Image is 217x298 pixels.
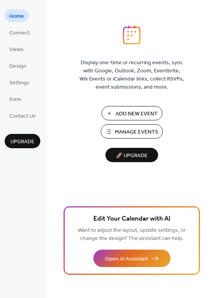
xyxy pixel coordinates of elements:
[93,214,170,224] span: Edit Your Calendar with AI
[105,148,158,162] button: 🚀 Upgrade
[101,124,163,139] button: Manage Events
[9,12,24,21] span: Home
[9,46,24,54] span: Views
[78,225,186,244] span: Want to adjust the layout, update settings, or change the design? The assistant can help.
[5,9,29,22] a: Home
[105,255,148,263] span: Open AI Assistant
[9,79,29,87] span: Settings
[5,76,34,89] a: Settings
[5,134,40,148] button: Upgrade
[5,43,28,55] a: Views
[5,109,40,122] a: Contact Us
[9,96,21,104] span: Form
[5,92,26,105] a: Form
[102,106,162,120] button: Add New Event
[79,59,184,91] span: Display one-time or recurring events, sync with Google, Outlook, Zoom, Eventbrite, Wix Events or ...
[10,138,34,146] span: Upgrade
[5,59,31,72] a: Design
[123,25,141,45] img: logo_icon.svg
[9,62,26,70] span: Design
[9,112,36,120] span: Contact Us
[110,151,153,161] span: 🚀 Upgrade
[93,250,170,267] button: Open AI Assistant
[115,128,158,136] span: Manage Events
[115,110,158,118] span: Add New Event
[5,26,34,39] a: Connect
[9,29,30,37] span: Connect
